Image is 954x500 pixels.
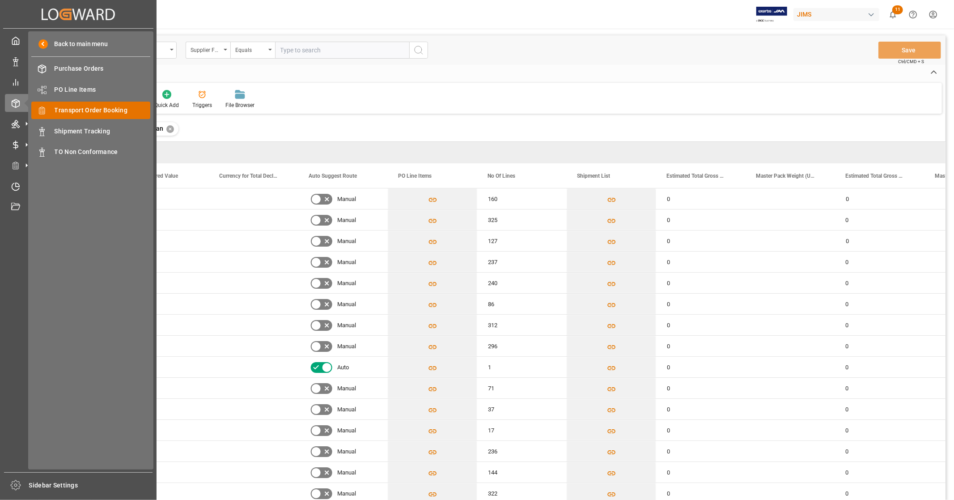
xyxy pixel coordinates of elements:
div: 0 [835,399,924,419]
span: TO Non Conformance [55,147,151,157]
span: Auto [337,357,349,378]
span: Ctrl/CMD + S [898,58,924,65]
a: Transport Order Booking [31,102,150,119]
span: Manual [337,252,356,273]
div: JIMS [793,8,879,21]
div: 71 [477,378,567,398]
a: My Reports [5,73,152,91]
div: 312 [477,315,567,335]
a: Shipment Tracking [31,122,150,140]
div: 0 [656,209,746,230]
span: Manual [337,420,356,441]
div: Triggers [192,101,212,109]
div: 0 [835,273,924,293]
div: 0 [656,336,746,356]
div: 0 [656,420,746,440]
div: ✕ [166,125,174,133]
span: No Of Lines [488,173,515,179]
div: 0 [656,188,746,209]
div: 0 [835,315,924,335]
div: 0 [835,378,924,398]
a: Document Management [5,198,152,216]
div: 0 [835,252,924,272]
div: 0 [835,462,924,483]
span: Manual [337,336,356,357]
div: 0 [656,462,746,483]
a: My Cockpit [5,32,152,49]
span: Manual [337,315,356,336]
div: 0 [656,231,746,251]
span: 11 [892,5,903,14]
div: 37 [477,399,567,419]
button: show 11 new notifications [883,4,903,25]
span: Shipment Tracking [55,127,151,136]
button: search button [409,42,428,59]
span: PO Line Items [55,85,151,94]
span: Manual [337,231,356,252]
div: File Browser [225,101,254,109]
span: Manual [337,399,356,420]
span: Shipment List [577,173,610,179]
span: Back to main menu [48,39,108,49]
input: Type to search [275,42,409,59]
span: Auto Suggest Route [309,173,357,179]
div: 0 [835,188,924,209]
div: 0 [656,399,746,419]
a: Purchase Orders [31,60,150,77]
span: Estimated Total Gross Weight [666,173,726,179]
span: Manual [337,441,356,462]
div: 0 [835,420,924,440]
span: Manual [337,294,356,315]
span: Sidebar Settings [29,481,153,490]
span: Manual [337,462,356,483]
button: Save [878,42,941,59]
div: 17 [477,420,567,440]
div: 325 [477,209,567,230]
div: 0 [835,294,924,314]
div: 160 [477,188,567,209]
div: 0 [835,357,924,377]
div: 127 [477,231,567,251]
button: open menu [230,42,275,59]
button: JIMS [793,6,883,23]
div: 236 [477,441,567,462]
div: 0 [835,231,924,251]
div: 0 [656,252,746,272]
a: PO Line Items [31,81,150,98]
div: 296 [477,336,567,356]
a: Data Management [5,52,152,70]
div: 86 [477,294,567,314]
div: Quick Add [154,101,179,109]
div: 144 [477,462,567,483]
div: 237 [477,252,567,272]
div: 0 [835,209,924,230]
span: Currency for Total Declared Value [219,173,279,179]
span: Master Pack Weight (UOM) [756,173,816,179]
div: 0 [656,441,746,462]
div: 0 [656,273,746,293]
span: Estimated Total Gross Weight (conversion) [845,173,905,179]
div: 0 [835,336,924,356]
a: TO Non Conformance [31,143,150,161]
span: Manual [337,378,356,399]
button: Help Center [903,4,923,25]
div: 1 [477,357,567,377]
a: Timeslot Management V2 [5,177,152,195]
span: Manual [337,210,356,231]
span: PO Line Items [398,173,432,179]
div: Supplier Full Name [191,44,221,54]
div: 0 [835,441,924,462]
div: 0 [656,357,746,377]
span: Manual [337,189,356,209]
button: open menu [186,42,230,59]
div: Equals [235,44,266,54]
div: 0 [656,294,746,314]
span: Manual [337,273,356,294]
span: Purchase Orders [55,64,151,73]
div: 240 [477,273,567,293]
img: Exertis%20JAM%20-%20Email%20Logo.jpg_1722504956.jpg [756,7,787,22]
div: 0 [656,315,746,335]
span: Transport Order Booking [55,106,151,115]
div: 0 [656,378,746,398]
